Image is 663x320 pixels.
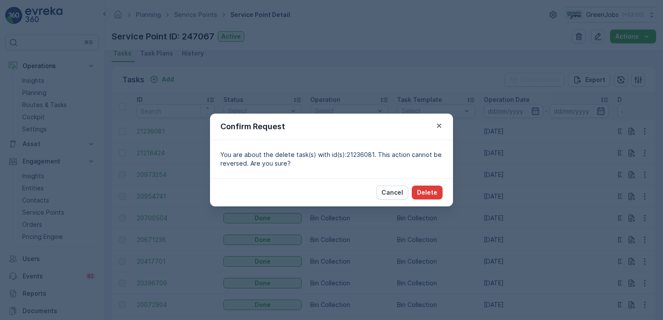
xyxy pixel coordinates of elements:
[412,186,443,199] button: Delete
[220,150,443,168] p: You are about the delete task(s) with id(s):21236081. This action cannot be reversed. Are you sure?
[376,186,408,199] button: Cancel
[417,188,437,197] p: Delete
[220,121,285,133] p: Confirm Request
[381,188,403,197] p: Cancel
